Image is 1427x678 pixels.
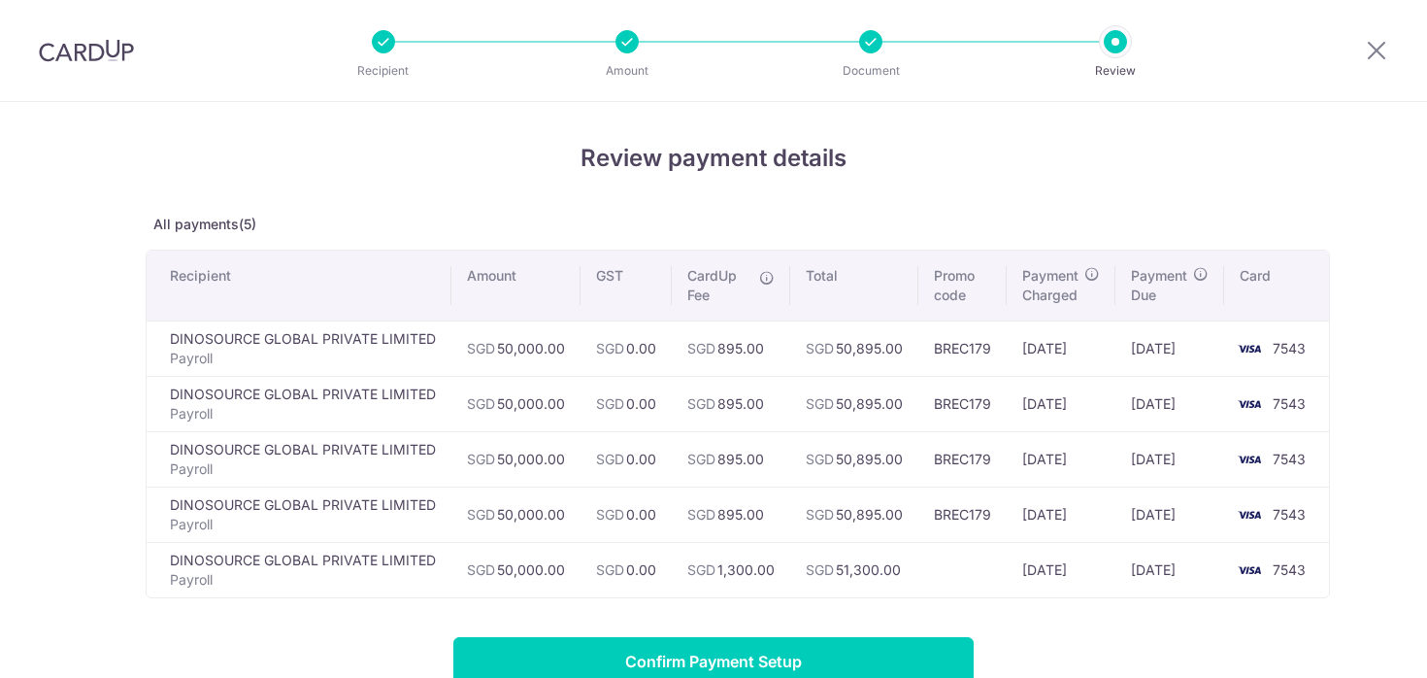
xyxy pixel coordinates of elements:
td: 50,000.00 [451,542,581,597]
p: Payroll [170,570,436,590]
td: DINOSOURCE GLOBAL PRIVATE LIMITED [147,542,451,597]
td: 50,895.00 [790,321,918,376]
td: 50,000.00 [451,376,581,431]
td: BREC179 [918,376,1007,431]
td: DINOSOURCE GLOBAL PRIVATE LIMITED [147,487,451,542]
td: 50,895.00 [790,487,918,542]
td: [DATE] [1115,487,1224,542]
span: SGD [467,451,495,467]
th: GST [581,251,672,321]
span: SGD [596,451,624,467]
td: BREC179 [918,431,1007,487]
img: <span class="translation_missing" title="translation missing: en.account_steps.new_confirm_form.b... [1230,337,1269,360]
span: SGD [467,506,495,523]
td: BREC179 [918,321,1007,376]
p: Payroll [170,515,436,534]
p: Document [799,61,943,81]
span: SGD [687,506,715,523]
span: SGD [467,395,495,412]
p: Recipient [312,61,455,81]
td: 895.00 [672,321,790,376]
span: Payment Charged [1022,266,1079,305]
td: [DATE] [1115,431,1224,487]
td: 895.00 [672,431,790,487]
td: [DATE] [1115,321,1224,376]
iframe: Opens a widget where you can find more information [1302,620,1408,668]
th: Promo code [918,251,1007,321]
span: SGD [467,561,495,578]
td: DINOSOURCE GLOBAL PRIVATE LIMITED [147,321,451,376]
td: [DATE] [1007,431,1115,487]
span: SGD [806,395,834,412]
p: Payroll [170,349,436,368]
span: 7543 [1273,395,1306,412]
p: Payroll [170,404,436,424]
td: 0.00 [581,431,672,487]
img: <span class="translation_missing" title="translation missing: en.account_steps.new_confirm_form.b... [1230,392,1269,416]
span: SGD [467,340,495,356]
h4: Review payment details [146,141,1281,176]
td: DINOSOURCE GLOBAL PRIVATE LIMITED [147,431,451,487]
span: 7543 [1273,451,1306,467]
span: SGD [687,395,715,412]
th: Recipient [147,251,451,321]
td: [DATE] [1007,321,1115,376]
td: 50,000.00 [451,487,581,542]
img: CardUp [39,39,134,62]
img: <span class="translation_missing" title="translation missing: en.account_steps.new_confirm_form.b... [1230,559,1269,582]
span: 7543 [1273,506,1306,523]
th: Total [790,251,918,321]
span: CardUp Fee [687,266,749,305]
img: <span class="translation_missing" title="translation missing: en.account_steps.new_confirm_form.b... [1230,503,1269,526]
td: 895.00 [672,487,790,542]
td: [DATE] [1115,376,1224,431]
th: Amount [451,251,581,321]
td: 0.00 [581,376,672,431]
td: 50,895.00 [790,431,918,487]
td: 0.00 [581,487,672,542]
span: Payment Due [1131,266,1187,305]
span: SGD [687,340,715,356]
span: SGD [687,561,715,578]
span: SGD [806,451,834,467]
td: 0.00 [581,321,672,376]
td: BREC179 [918,487,1007,542]
td: 895.00 [672,376,790,431]
td: [DATE] [1007,542,1115,597]
span: SGD [596,395,624,412]
span: 7543 [1273,561,1306,578]
span: SGD [806,340,834,356]
td: [DATE] [1115,542,1224,597]
span: SGD [596,561,624,578]
td: 51,300.00 [790,542,918,597]
span: SGD [806,561,834,578]
span: 7543 [1273,340,1306,356]
p: Review [1044,61,1187,81]
img: <span class="translation_missing" title="translation missing: en.account_steps.new_confirm_form.b... [1230,448,1269,471]
span: SGD [596,506,624,523]
td: 1,300.00 [672,542,790,597]
td: [DATE] [1007,376,1115,431]
span: SGD [596,340,624,356]
th: Card [1224,251,1329,321]
td: 50,895.00 [790,376,918,431]
span: SGD [687,451,715,467]
p: Amount [555,61,699,81]
td: 0.00 [581,542,672,597]
td: [DATE] [1007,487,1115,542]
span: SGD [806,506,834,523]
p: Payroll [170,459,436,479]
td: 50,000.00 [451,431,581,487]
p: All payments(5) [146,215,1281,234]
td: DINOSOURCE GLOBAL PRIVATE LIMITED [147,376,451,431]
td: 50,000.00 [451,321,581,376]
